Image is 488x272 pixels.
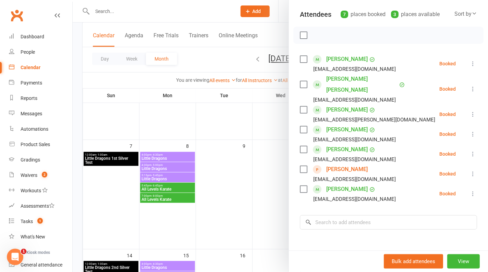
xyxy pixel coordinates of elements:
div: [EMAIL_ADDRESS][DOMAIN_NAME] [313,95,396,104]
div: General attendance [21,262,62,268]
div: Booked [439,112,456,117]
div: Booked [439,87,456,91]
div: Payments [21,80,42,86]
a: [PERSON_NAME] [326,104,368,115]
a: Reports [9,91,72,106]
div: Booked [439,61,456,66]
div: Sort by [454,10,477,18]
iframe: Intercom live chat [7,249,23,265]
div: 3 [391,11,399,18]
a: Clubworx [8,7,25,24]
div: Tasks [21,219,33,224]
div: [EMAIL_ADDRESS][DOMAIN_NAME] [313,155,396,164]
div: Gradings [21,157,40,163]
div: Product Sales [21,142,50,147]
div: Notes [300,248,318,258]
a: [PERSON_NAME] [326,184,368,195]
div: Assessments [21,203,54,209]
div: Waivers [21,172,37,178]
div: [EMAIL_ADDRESS][DOMAIN_NAME] [313,175,396,184]
a: Waivers 2 [9,168,72,183]
span: 1 [21,249,26,254]
button: View [447,254,480,269]
a: Workouts [9,183,72,198]
a: People [9,44,72,60]
div: Workouts [21,188,41,193]
a: Dashboard [9,29,72,44]
div: Reports [21,95,37,101]
div: Dashboard [21,34,44,39]
a: [PERSON_NAME] [326,54,368,65]
div: Booked [439,191,456,196]
div: [EMAIL_ADDRESS][DOMAIN_NAME] [313,135,396,144]
div: Messages [21,111,42,116]
div: Calendar [21,65,40,70]
span: 2 [42,172,47,178]
a: Gradings [9,152,72,168]
div: [EMAIL_ADDRESS][DOMAIN_NAME] [313,65,396,74]
a: [PERSON_NAME] [PERSON_NAME] [326,74,398,95]
div: Booked [439,132,456,137]
a: Automations [9,121,72,137]
a: [PERSON_NAME] [326,124,368,135]
div: [EMAIL_ADDRESS][DOMAIN_NAME] [313,195,396,204]
a: Messages [9,106,72,121]
a: Tasks 1 [9,214,72,229]
div: Automations [21,126,48,132]
button: Bulk add attendees [384,254,443,269]
a: Calendar [9,60,72,75]
a: Assessments [9,198,72,214]
div: People [21,49,35,55]
div: places booked [341,10,386,19]
div: places available [391,10,440,19]
div: What's New [21,234,45,239]
div: [EMAIL_ADDRESS][PERSON_NAME][DOMAIN_NAME] [313,115,435,124]
a: [PERSON_NAME] [326,164,368,175]
a: Product Sales [9,137,72,152]
div: Attendees [300,10,331,19]
a: Payments [9,75,72,91]
div: 7 [341,11,348,18]
a: [PERSON_NAME] [326,144,368,155]
div: Booked [439,152,456,156]
input: Search to add attendees [300,215,477,230]
a: What's New [9,229,72,245]
span: 1 [37,218,43,224]
div: Booked [439,171,456,176]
